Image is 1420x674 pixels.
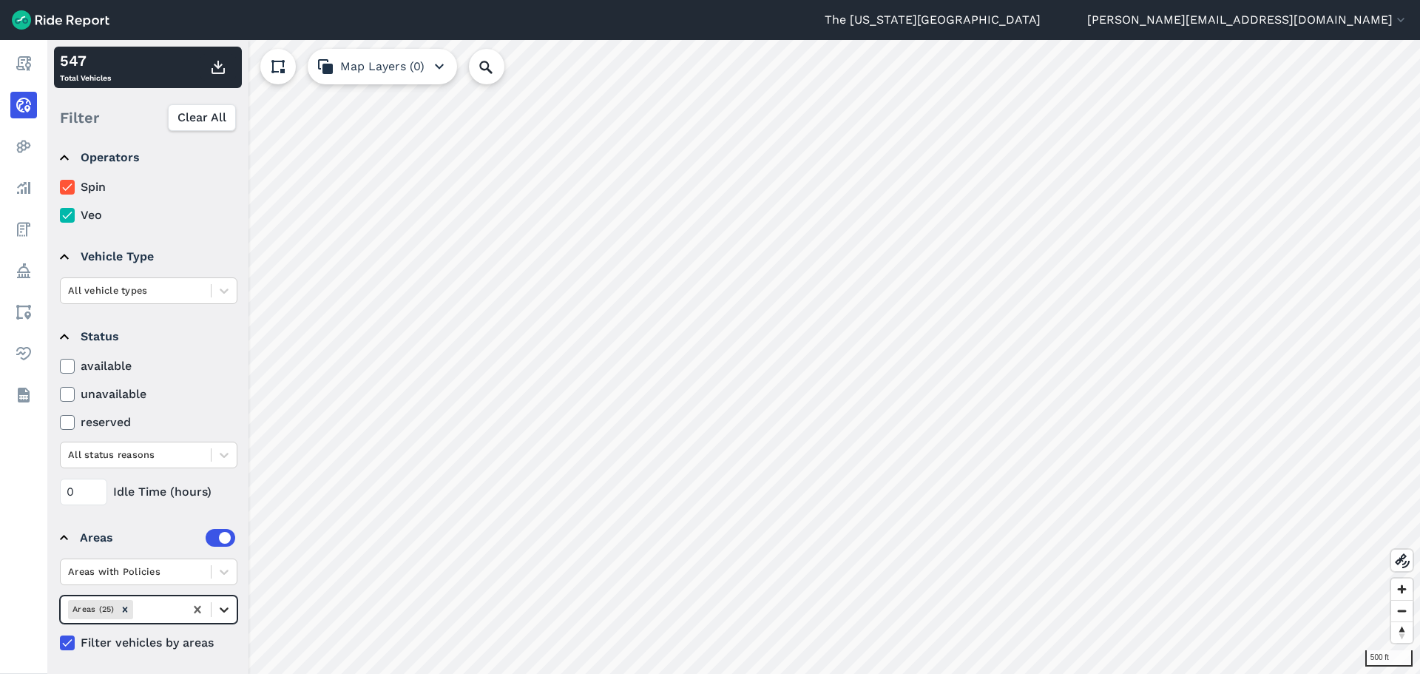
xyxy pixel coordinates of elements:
label: Spin [60,178,237,196]
summary: Areas [60,517,235,559]
a: Health [10,340,37,367]
span: Clear All [177,109,226,127]
a: Datasets [10,382,37,408]
div: Areas [80,529,235,547]
button: Reset bearing to north [1391,621,1413,643]
button: Map Layers (0) [308,49,457,84]
label: Filter vehicles by areas [60,634,237,652]
div: Total Vehicles [60,50,111,85]
div: Remove Areas (25) [117,600,133,619]
label: available [60,357,237,375]
a: Fees [10,216,37,243]
a: Areas [10,299,37,326]
summary: Vehicle Type [60,236,235,277]
a: Realtime [10,92,37,118]
a: Policy [10,257,37,284]
label: unavailable [60,385,237,403]
input: Search Location or Vehicles [469,49,528,84]
div: Idle Time (hours) [60,479,237,505]
a: Analyze [10,175,37,201]
button: [PERSON_NAME][EMAIL_ADDRESS][DOMAIN_NAME] [1087,11,1408,29]
summary: Operators [60,137,235,178]
label: Veo [60,206,237,224]
label: reserved [60,414,237,431]
button: Zoom out [1391,600,1413,621]
canvas: Map [47,40,1420,674]
div: Filter [54,95,242,141]
button: Zoom in [1391,579,1413,600]
div: 547 [60,50,111,72]
div: 500 ft [1365,650,1413,667]
a: Report [10,50,37,77]
div: Areas (25) [68,600,117,619]
img: Ride Report [12,10,109,30]
button: Clear All [168,104,236,131]
summary: Status [60,316,235,357]
a: The [US_STATE][GEOGRAPHIC_DATA] [825,11,1041,29]
a: Heatmaps [10,133,37,160]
